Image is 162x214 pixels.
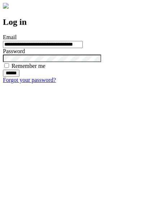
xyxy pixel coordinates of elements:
[12,63,45,69] label: Remember me
[3,77,56,83] a: Forgot your password?
[3,17,159,27] h2: Log in
[3,3,9,9] img: logo-4e3dc11c47720685a147b03b5a06dd966a58ff35d612b21f08c02c0306f2b779.png
[3,48,25,54] label: Password
[3,34,17,40] label: Email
